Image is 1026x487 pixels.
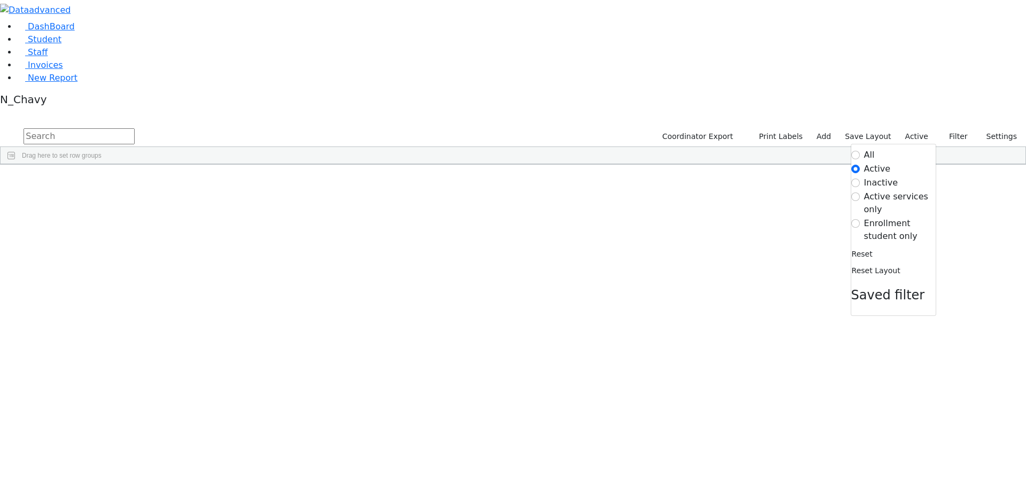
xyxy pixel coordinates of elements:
[851,219,860,228] input: Enrollment student only
[17,47,48,57] a: Staff
[24,128,135,144] input: Search
[851,288,925,303] span: Saved filter
[17,21,75,32] a: DashBoard
[851,262,901,279] button: Reset Layout
[935,128,973,145] button: Filter
[28,47,48,57] span: Staff
[851,179,860,187] input: Inactive
[28,60,63,70] span: Invoices
[812,128,836,145] a: Add
[17,60,63,70] a: Invoices
[851,144,936,316] div: Settings
[17,34,61,44] a: Student
[747,128,807,145] button: Print Labels
[22,152,102,159] span: Drag here to set row groups
[28,21,75,32] span: DashBoard
[864,190,936,216] label: Active services only
[851,246,873,262] button: Reset
[973,128,1022,145] button: Settings
[851,151,860,159] input: All
[28,73,77,83] span: New Report
[28,34,61,44] span: Student
[864,163,891,175] label: Active
[655,128,738,145] button: Coordinator Export
[900,128,933,145] label: Active
[840,128,896,145] button: Save Layout
[851,192,860,201] input: Active services only
[864,217,936,243] label: Enrollment student only
[851,165,860,173] input: Active
[17,73,77,83] a: New Report
[864,149,875,161] label: All
[864,176,898,189] label: Inactive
